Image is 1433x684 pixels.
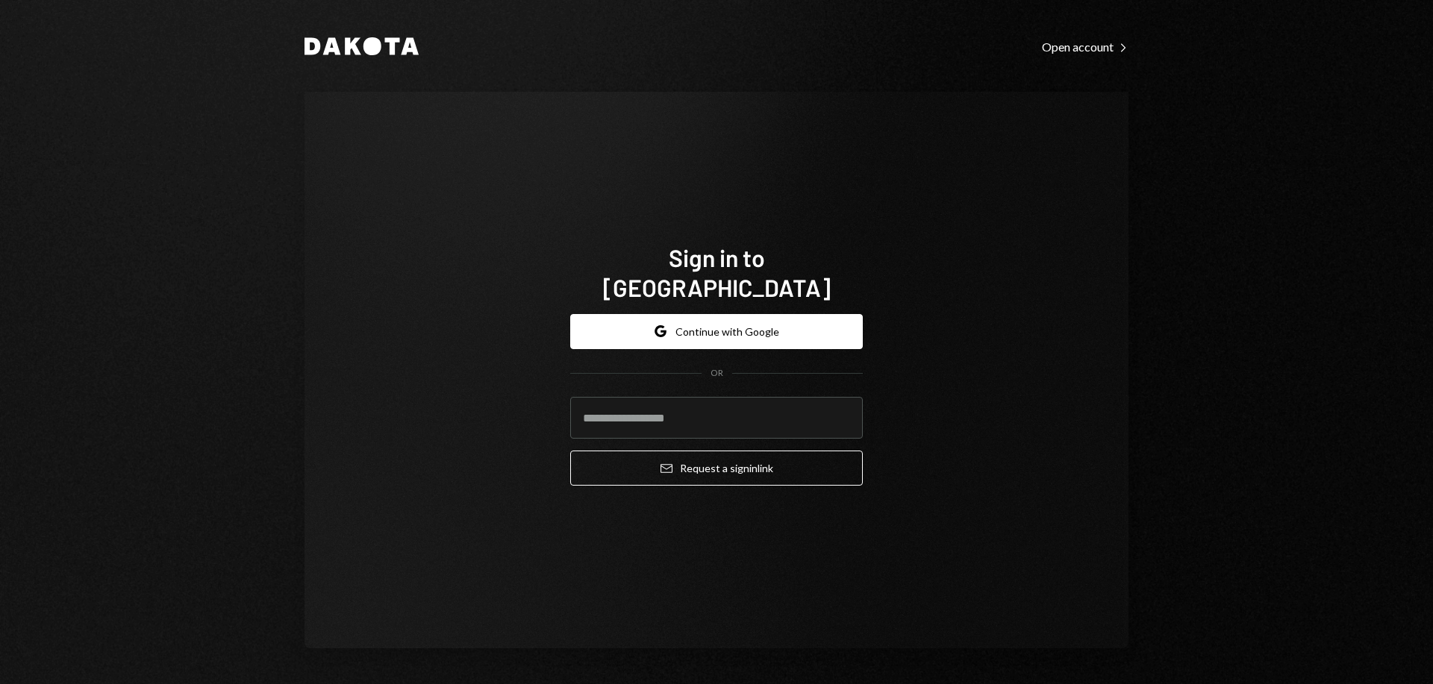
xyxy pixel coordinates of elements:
[570,242,863,302] h1: Sign in to [GEOGRAPHIC_DATA]
[1042,38,1128,54] a: Open account
[570,451,863,486] button: Request a signinlink
[1042,40,1128,54] div: Open account
[711,367,723,380] div: OR
[570,314,863,349] button: Continue with Google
